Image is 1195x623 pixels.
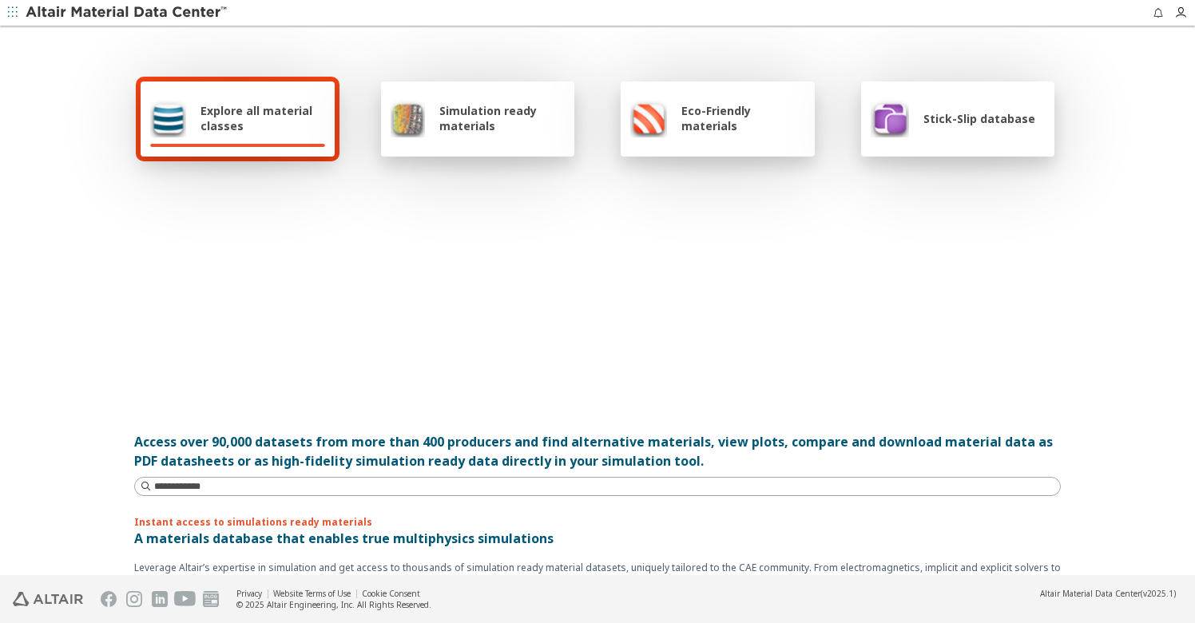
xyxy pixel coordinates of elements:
[362,588,420,599] a: Cookie Consent
[13,592,83,606] img: Altair Engineering
[273,588,351,599] a: Website Terms of Use
[630,99,667,137] img: Eco-Friendly materials
[871,99,909,137] img: Stick-Slip database
[134,561,1061,588] p: Leverage Altair’s expertise in simulation and get access to thousands of simulation ready materia...
[439,103,565,133] span: Simulation ready materials
[923,111,1035,126] span: Stick-Slip database
[26,5,229,21] img: Altair Material Data Center
[134,432,1061,470] div: Access over 90,000 datasets from more than 400 producers and find alternative materials, view plo...
[391,99,425,137] img: Simulation ready materials
[134,529,1061,548] p: A materials database that enables true multiphysics simulations
[150,99,186,137] img: Explore all material classes
[681,103,804,133] span: Eco-Friendly materials
[134,515,1061,529] p: Instant access to simulations ready materials
[236,588,262,599] a: Privacy
[1040,588,1141,599] span: Altair Material Data Center
[236,599,431,610] div: © 2025 Altair Engineering, Inc. All Rights Reserved.
[1040,588,1176,599] div: (v2025.1)
[200,103,325,133] span: Explore all material classes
